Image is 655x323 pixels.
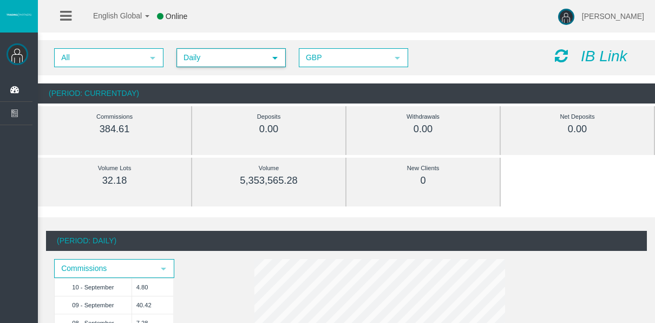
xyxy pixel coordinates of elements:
[558,9,574,25] img: user-image
[525,123,630,135] div: 0.00
[217,123,321,135] div: 0.00
[55,278,132,296] td: 10 - September
[371,111,475,123] div: Withdrawals
[217,162,321,175] div: Volume
[132,296,173,314] td: 40.42
[217,175,321,187] div: 5,353,565.28
[79,11,142,20] span: English Global
[300,49,388,66] span: GBP
[581,48,627,64] i: IB Link
[166,12,187,21] span: Online
[271,54,279,62] span: select
[62,162,167,175] div: Volume Lots
[55,260,154,277] span: Commissions
[132,278,173,296] td: 4.80
[46,231,647,251] div: (Period: Daily)
[555,48,568,63] i: Reload Dashboard
[38,83,655,104] div: (Period: CurrentDay)
[393,54,402,62] span: select
[217,111,321,123] div: Deposits
[55,49,143,66] span: All
[525,111,630,123] div: Net Deposits
[371,175,475,187] div: 0
[371,123,475,135] div: 0.00
[62,175,167,187] div: 32.18
[148,54,157,62] span: select
[5,12,32,17] img: logo.svg
[62,111,167,123] div: Commissions
[55,296,132,314] td: 09 - September
[371,162,475,175] div: New Clients
[159,264,168,273] span: select
[62,123,167,135] div: 384.61
[582,12,644,21] span: [PERSON_NAME]
[178,49,265,66] span: Daily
